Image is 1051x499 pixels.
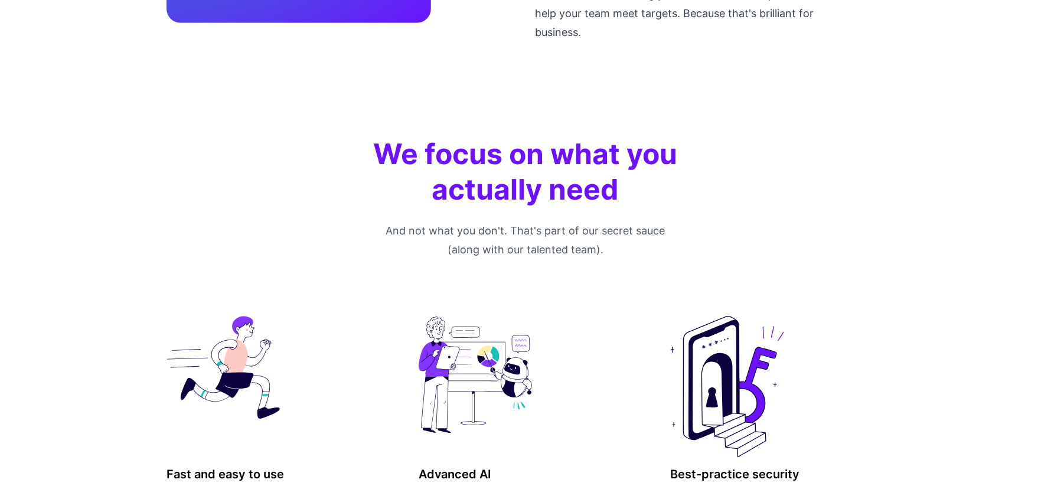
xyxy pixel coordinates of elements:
[337,221,714,259] p: And not what you don't. That's part of our secret sauce (along with our talented team).
[670,316,784,458] img: probably-nothing
[167,451,381,498] h2: Fast and easy to use
[419,316,533,433] img: soon
[337,136,714,207] h2: We focus on what you actually need
[167,316,280,419] img: robot-learnning
[670,451,884,498] h2: Best-practice security
[419,451,633,498] h2: Advanced AI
